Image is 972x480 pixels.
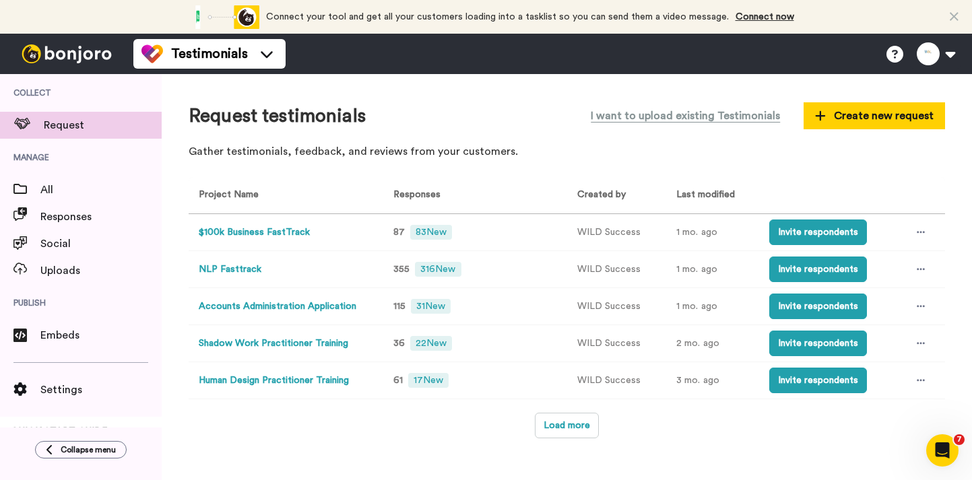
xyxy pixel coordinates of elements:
[11,427,108,436] span: QUICK START GUIDE
[567,325,667,362] td: WILD Success
[567,362,667,399] td: WILD Success
[666,214,759,251] td: 1 mo. ago
[410,225,452,240] span: 83 New
[567,177,667,214] th: Created by
[266,12,729,22] span: Connect your tool and get all your customers loading into a tasklist so you can send them a video...
[408,373,449,388] span: 17 New
[171,44,248,63] span: Testimonials
[769,219,867,245] button: Invite respondents
[666,288,759,325] td: 1 mo. ago
[16,44,117,63] img: bj-logo-header-white.svg
[954,434,965,445] span: 7
[567,251,667,288] td: WILD Success
[40,327,162,343] span: Embeds
[567,288,667,325] td: WILD Success
[40,236,162,252] span: Social
[189,144,945,160] p: Gather testimonials, feedback, and reviews from your customers.
[388,190,441,199] span: Responses
[393,302,406,311] span: 115
[393,265,410,274] span: 355
[40,382,162,398] span: Settings
[769,256,867,282] button: Invite respondents
[815,108,934,124] span: Create new request
[666,325,759,362] td: 2 mo. ago
[411,299,451,314] span: 31 New
[189,177,378,214] th: Project Name
[35,441,127,458] button: Collapse menu
[61,444,116,455] span: Collapse menu
[199,226,310,240] button: $100k Business FastTrack
[415,262,461,277] span: 316 New
[199,263,261,277] button: NLP Fasttrack
[189,106,366,127] h1: Request testimonials
[44,117,162,133] span: Request
[199,374,349,388] button: Human Design Practitioner Training
[804,102,945,129] button: Create new request
[567,214,667,251] td: WILD Success
[535,413,599,438] button: Load more
[410,336,452,351] span: 22 New
[393,228,405,237] span: 87
[40,209,162,225] span: Responses
[393,339,405,348] span: 36
[581,101,790,131] button: I want to upload existing Testimonials
[926,434,959,467] iframe: Intercom live chat
[393,376,403,385] span: 61
[736,12,794,22] a: Connect now
[666,362,759,399] td: 3 mo. ago
[666,251,759,288] td: 1 mo. ago
[769,294,867,319] button: Invite respondents
[769,368,867,393] button: Invite respondents
[141,43,163,65] img: tm-color.svg
[185,5,259,29] div: animation
[666,177,759,214] th: Last modified
[769,331,867,356] button: Invite respondents
[40,182,162,198] span: All
[199,337,348,351] button: Shadow Work Practitioner Training
[199,300,356,314] button: Accounts Administration Application
[591,108,780,124] span: I want to upload existing Testimonials
[40,263,162,279] span: Uploads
